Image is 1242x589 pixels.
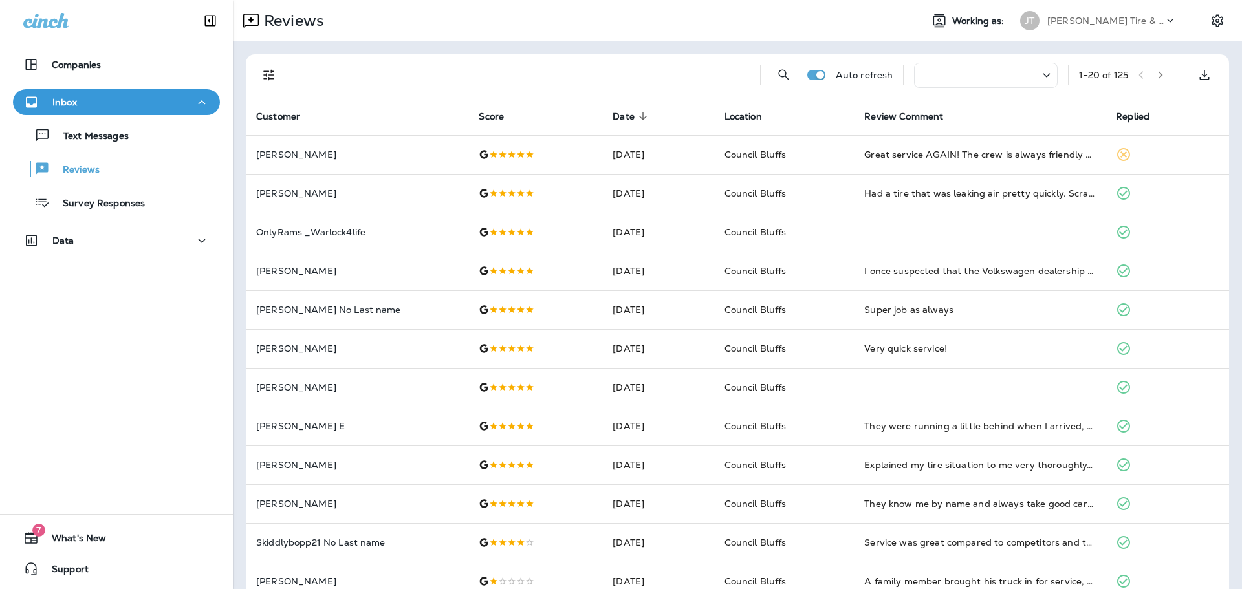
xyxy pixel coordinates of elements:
[724,343,787,354] span: Council Bluffs
[602,290,714,329] td: [DATE]
[613,111,635,122] span: Date
[864,148,1095,161] div: Great service AGAIN! The crew is always friendly with a sense of humor. And the mechanics know wh...
[1116,111,1149,122] span: Replied
[13,525,220,551] button: 7What's New
[602,368,714,407] td: [DATE]
[602,445,714,484] td: [DATE]
[52,235,74,246] p: Data
[50,164,100,177] p: Reviews
[256,576,458,586] p: [PERSON_NAME]
[479,111,504,122] span: Score
[724,149,787,160] span: Council Bluffs
[39,533,106,548] span: What's New
[724,537,787,548] span: Council Bluffs
[256,111,300,122] span: Customer
[724,459,787,471] span: Council Bluffs
[724,187,787,199] span: Council Bluffs
[864,342,1095,355] div: Very quick service!
[256,305,458,315] p: [PERSON_NAME] No Last name
[256,188,458,198] p: [PERSON_NAME]
[256,227,458,237] p: OnlyRams _Warlock4life
[256,111,317,122] span: Customer
[256,537,458,548] p: Skiddlybopp21 No Last name
[13,189,220,216] button: Survey Responses
[256,498,458,509] p: [PERSON_NAME]
[1047,16,1164,26] p: [PERSON_NAME] Tire & Auto
[864,111,960,122] span: Review Comment
[602,213,714,252] td: [DATE]
[864,497,1095,510] div: They know me by name and always take good care of me!
[256,382,458,392] p: [PERSON_NAME]
[864,575,1095,588] div: A family member brought his truck in for service, and he had to wait 6-7 hours? Wrong parts order...
[864,111,943,122] span: Review Comment
[13,52,220,78] button: Companies
[724,304,787,316] span: Council Bluffs
[952,16,1007,27] span: Working as:
[1192,62,1217,88] button: Export as CSV
[192,8,228,34] button: Collapse Sidebar
[724,498,787,509] span: Council Bluffs
[32,524,45,537] span: 7
[259,11,324,30] p: Reviews
[724,226,787,238] span: Council Bluffs
[864,536,1095,549] div: Service was great compared to competitors and the price was awesome. I think I've found a new rep...
[864,458,1095,471] div: Explained my tire situation to me very thoroughly. Their parking lot was full of vehicles so I kn...
[613,111,651,122] span: Date
[864,264,1095,277] div: I once suspected that the Volkswagen dealership was trying to rip me off and brought my Golf to J...
[50,198,145,210] p: Survey Responses
[256,149,458,160] p: [PERSON_NAME]
[256,266,458,276] p: [PERSON_NAME]
[724,111,762,122] span: Location
[836,70,893,80] p: Auto refresh
[602,252,714,290] td: [DATE]
[1206,9,1229,32] button: Settings
[13,89,220,115] button: Inbox
[256,421,458,431] p: [PERSON_NAME] E
[602,329,714,368] td: [DATE]
[602,523,714,562] td: [DATE]
[724,111,779,122] span: Location
[724,575,787,587] span: Council Bluffs
[724,420,787,432] span: Council Bluffs
[13,155,220,182] button: Reviews
[52,59,101,70] p: Companies
[13,228,220,253] button: Data
[602,174,714,213] td: [DATE]
[864,303,1095,316] div: Super job as always
[1020,11,1040,30] div: JT
[13,556,220,582] button: Support
[724,265,787,277] span: Council Bluffs
[864,187,1095,200] div: Had a tire that was leaking air pretty quickly. Scrambling around to find a place around 430pm. W...
[1116,111,1166,122] span: Replied
[602,135,714,174] td: [DATE]
[52,97,77,107] p: Inbox
[39,564,89,579] span: Support
[724,381,787,393] span: Council Bluffs
[479,111,521,122] span: Score
[256,460,458,470] p: [PERSON_NAME]
[13,122,220,149] button: Text Messages
[256,62,282,88] button: Filters
[602,484,714,523] td: [DATE]
[256,343,458,354] p: [PERSON_NAME]
[602,407,714,445] td: [DATE]
[50,131,129,143] p: Text Messages
[771,62,797,88] button: Search Reviews
[864,420,1095,433] div: They were running a little behind when I arrived, but they were upfront about it and still tried ...
[1079,70,1128,80] div: 1 - 20 of 125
